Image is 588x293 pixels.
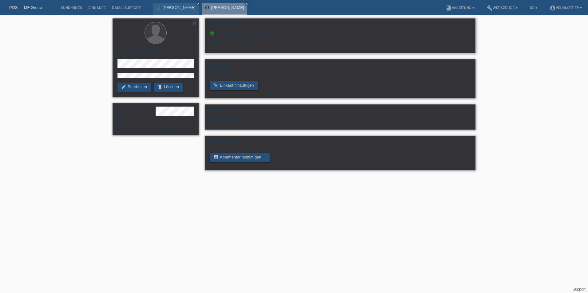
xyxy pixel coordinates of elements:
[109,6,144,10] a: E-Mail Support
[210,108,471,117] h2: Dateien
[163,5,196,10] a: [PERSON_NAME]
[154,83,183,92] a: deleteLöschen
[245,2,248,5] i: close
[58,6,85,10] a: Kund*innen
[117,107,156,116] div: Männlich
[156,125,170,130] span: Deutsch
[210,117,398,122] div: Noch keine Dateien
[210,81,258,90] a: add_shopping_cartEinkauf hinzufügen
[443,6,477,10] a: bookAnleitung ▾
[121,84,126,89] i: edit
[210,63,471,72] h2: Einkäufe
[210,31,215,36] i: verified_user
[85,6,109,10] a: Einkäufe
[117,121,134,125] span: Nationalität
[550,5,556,11] i: account_circle
[197,2,200,5] i: close
[211,5,244,10] a: [PERSON_NAME]
[210,72,471,81] div: Noch keine Einkäufe
[573,287,586,291] a: Support
[483,6,521,10] a: buildWerkzeuge ▾
[446,5,452,11] i: book
[210,22,471,31] h2: Autorisierung
[210,36,471,45] div: Limite: CHF 14'994.75
[117,50,194,59] h2: [PERSON_NAME]
[210,139,471,148] h2: Kommentare
[156,121,168,125] span: Sprache
[210,31,471,36] div: Die Autorisierung war erfolgreich.
[244,2,249,6] a: close
[213,155,218,160] i: comment
[157,84,162,89] i: delete
[117,125,123,130] span: Schweiz
[546,6,585,10] a: account_circleVeloLoft TV ▾
[117,83,151,92] a: editBearbeiten
[192,20,197,26] a: star_border
[117,107,134,111] span: Geschlecht
[210,153,270,162] a: commentKommentar hinzufügen ...
[196,2,201,6] a: close
[9,5,42,10] a: POS — MF Group
[213,83,218,88] i: add_shopping_cart
[487,5,493,11] i: build
[527,6,540,10] a: DE ▾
